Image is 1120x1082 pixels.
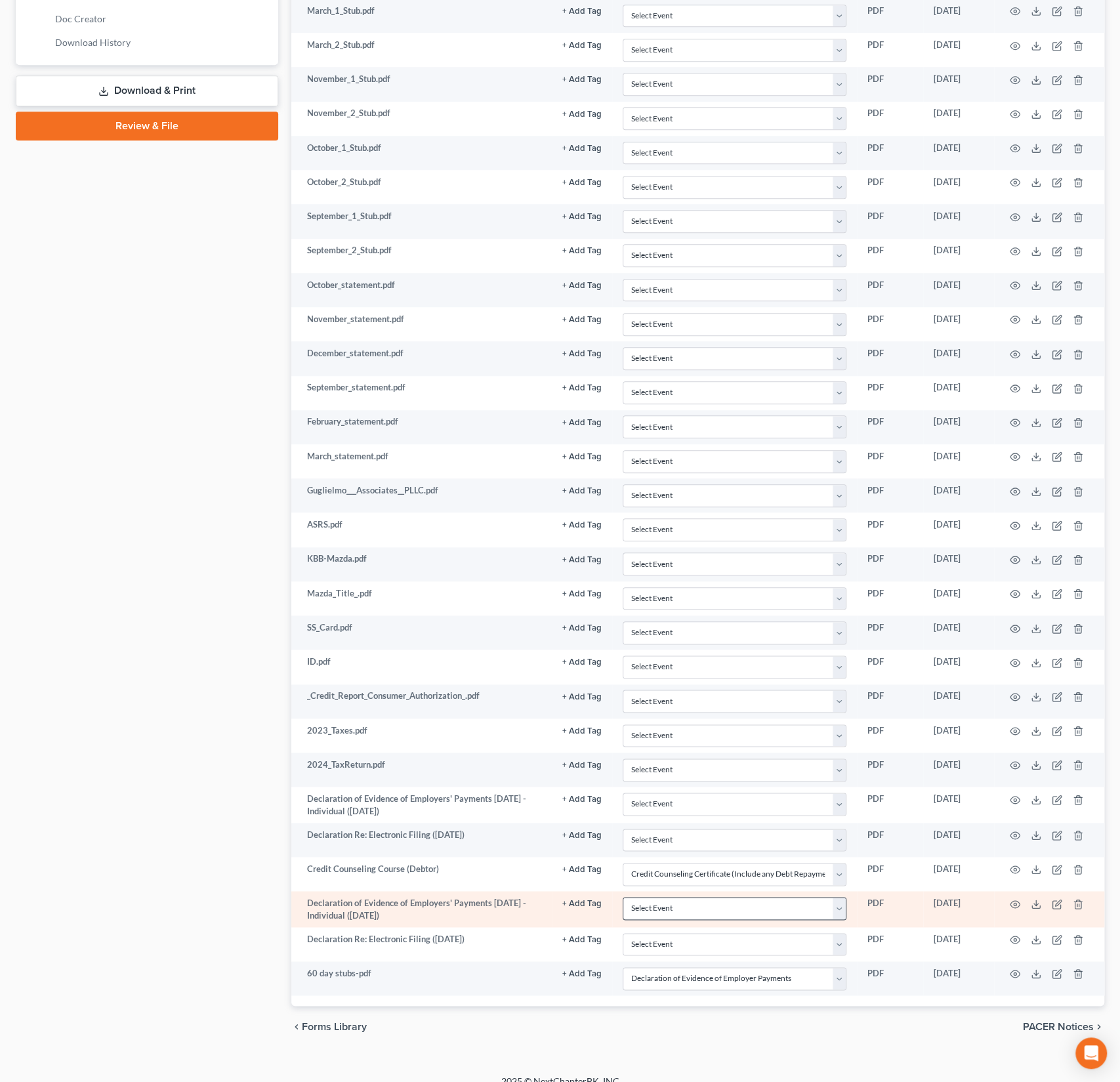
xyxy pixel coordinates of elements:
td: December_statement.pdf [291,341,552,375]
button: + Add Tag [562,795,602,804]
button: + Add Tag [562,761,602,770]
td: Mazda_Title_.pdf [291,581,552,615]
span: Forms Library [302,1022,367,1032]
td: Declaration of Evidence of Employers' Payments [DATE] - Individual ([DATE]) [291,787,552,823]
button: + Add Tag [562,865,602,874]
td: [DATE] [923,891,994,927]
td: PDF [857,33,923,67]
td: PDF [857,273,923,307]
button: + Add Tag [562,110,602,119]
td: [DATE] [923,753,994,787]
a: + Add Tag [562,244,602,257]
td: [DATE] [923,33,994,67]
td: [DATE] [923,136,994,170]
td: October_2_Stub.pdf [291,170,552,204]
td: September_1_Stub.pdf [291,204,552,238]
i: chevron_right [1094,1022,1104,1032]
td: PDF [857,787,923,823]
td: PDF [857,581,923,615]
td: PDF [857,961,923,995]
a: + Add Tag [562,39,602,51]
a: + Add Tag [562,518,602,531]
td: 60 day stubs-pdf [291,961,552,995]
button: + Add Tag [562,281,602,290]
td: PDF [857,823,923,857]
td: March_statement.pdf [291,444,552,478]
button: + Add Tag [562,521,602,530]
a: + Add Tag [562,724,602,737]
button: + Add Tag [562,658,602,667]
a: + Add Tag [562,655,602,668]
span: Download History [55,37,131,48]
button: + Add Tag [562,453,602,461]
td: PDF [857,718,923,753]
a: + Add Tag [562,933,602,946]
td: [DATE] [923,444,994,478]
td: [DATE] [923,376,994,410]
button: + Add Tag [562,970,602,978]
td: [DATE] [923,512,994,547]
span: PACER Notices [1023,1022,1094,1032]
td: Guglielmo___Associates__PLLC.pdf [291,478,552,512]
td: PDF [857,478,923,512]
td: PDF [857,891,923,927]
td: PDF [857,341,923,375]
button: + Add Tag [562,900,602,908]
td: [DATE] [923,857,994,891]
td: PDF [857,547,923,581]
td: PDF [857,512,923,547]
td: [DATE] [923,102,994,136]
a: + Add Tag [562,73,602,85]
button: + Add Tag [562,624,602,633]
a: + Add Tag [562,107,602,119]
td: SS_Card.pdf [291,615,552,650]
td: PDF [857,684,923,718]
button: + Add Tag [562,350,602,358]
a: + Add Tag [562,759,602,771]
div: Open Intercom Messenger [1075,1037,1107,1069]
a: + Add Tag [562,484,602,497]
td: October_1_Stub.pdf [291,136,552,170]
td: [DATE] [923,718,994,753]
a: + Add Tag [562,279,602,291]
td: September_2_Stub.pdf [291,239,552,273]
a: + Add Tag [562,552,602,565]
td: March_2_Stub.pdf [291,33,552,67]
td: PDF [857,204,923,238]
td: PDF [857,170,923,204]
a: + Add Tag [562,829,602,841]
td: November_2_Stub.pdf [291,102,552,136]
a: + Add Tag [562,897,602,909]
td: Declaration Re: Electronic Filing ([DATE]) [291,823,552,857]
a: Review & File [16,112,278,140]
td: ASRS.pdf [291,512,552,547]
td: PDF [857,650,923,684]
button: + Add Tag [562,316,602,324]
a: Download History [45,31,278,54]
td: PDF [857,927,923,961]
td: ID.pdf [291,650,552,684]
td: PDF [857,239,923,273]
td: [DATE] [923,581,994,615]
td: [DATE] [923,927,994,961]
td: PDF [857,67,923,101]
button: + Add Tag [562,384,602,392]
td: [DATE] [923,547,994,581]
td: PDF [857,857,923,891]
button: + Add Tag [562,556,602,564]
td: [DATE] [923,650,994,684]
button: chevron_left Forms Library [291,1022,367,1032]
button: + Add Tag [562,247,602,255]
td: [DATE] [923,307,994,341]
td: KBB-Mazda.pdf [291,547,552,581]
a: Doc Creator [45,7,278,31]
td: PDF [857,410,923,444]
td: Declaration of Evidence of Employers' Payments [DATE] - Individual ([DATE]) [291,891,552,927]
td: 2024_TaxReturn.pdf [291,753,552,787]
button: PACER Notices chevron_right [1023,1022,1104,1032]
td: February_statement.pdf [291,410,552,444]
a: + Add Tag [562,621,602,634]
td: Declaration Re: Electronic Filing ([DATE]) [291,927,552,961]
button: + Add Tag [562,144,602,153]
button: + Add Tag [562,213,602,221]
